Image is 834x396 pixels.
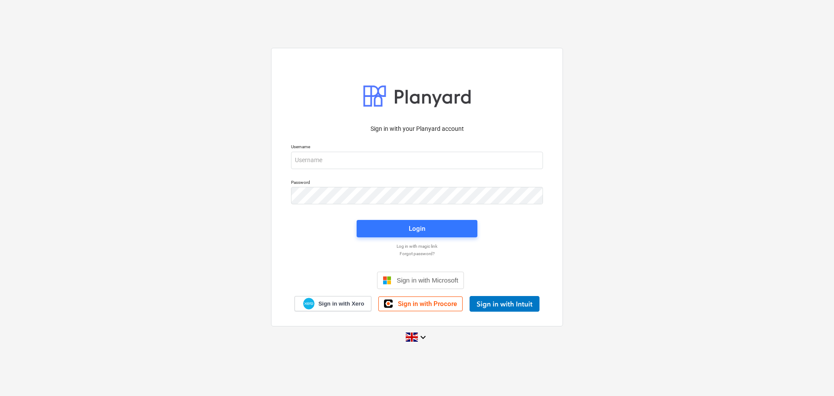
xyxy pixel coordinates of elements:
a: Log in with magic link [287,243,547,249]
p: Sign in with your Planyard account [291,124,543,133]
span: Sign in with Microsoft [397,276,458,284]
span: Sign in with Xero [318,300,364,308]
img: Microsoft logo [383,276,391,285]
a: Sign in with Procore [378,296,463,311]
img: Xero logo [303,298,314,309]
span: Sign in with Procore [398,300,457,308]
p: Password [291,180,543,187]
a: Forgot password? [287,251,547,256]
input: Username [291,152,543,169]
a: Sign in with Xero [295,296,372,311]
div: Login [409,223,425,234]
i: keyboard_arrow_down [418,332,428,343]
p: Username [291,144,543,151]
button: Login [357,220,477,237]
